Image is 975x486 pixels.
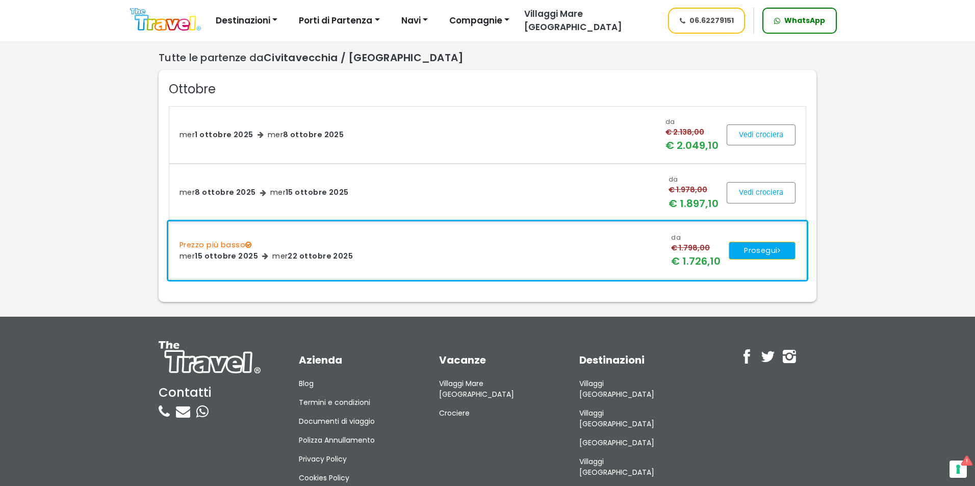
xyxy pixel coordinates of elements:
[272,251,353,262] div: mer
[299,397,396,408] a: Termini e condizioni
[579,408,676,429] a: Villaggi [GEOGRAPHIC_DATA]
[727,124,796,146] a: Vedi crociera
[159,49,816,66] div: Tutte le partenze da
[299,354,396,366] h5: Azienda
[159,386,255,400] div: Contatti
[668,8,746,34] a: 06.62279151
[179,130,253,141] div: mer
[439,354,536,366] h5: Vacanze
[579,354,676,366] h5: Destinazioni
[727,182,796,203] a: Vedi crociera
[669,174,719,185] div: da
[209,11,284,31] button: Destinazioni
[516,8,658,34] a: Villaggi Mare [GEOGRAPHIC_DATA]
[179,251,258,262] div: mer
[264,50,464,65] span: Civitavecchia / [GEOGRAPHIC_DATA]
[762,8,837,34] a: WhatsApp
[439,378,536,400] a: Villaggi Mare [GEOGRAPHIC_DATA]
[665,127,719,138] div: € 2.138,00
[130,8,201,31] img: Logo The Travel
[195,187,255,197] span: 8 ottobre 2025
[669,185,719,196] div: € 1.978,00
[524,8,622,33] span: Villaggi Mare [GEOGRAPHIC_DATA]
[299,435,396,446] a: Polizza Annullamento
[268,130,344,141] div: mer
[179,187,256,198] div: mer
[299,378,396,389] a: Blog
[286,187,349,197] span: 15 ottobre 2025
[195,130,253,140] span: 1 ottobre 2025
[579,456,676,478] a: Villaggi [GEOGRAPHIC_DATA]
[579,378,676,400] a: Villaggi [GEOGRAPHIC_DATA]
[784,15,825,26] span: WhatsApp
[169,80,806,98] div: Ottobre
[299,454,396,465] a: Privacy Policy
[299,416,396,427] a: Documenti di viaggio
[665,117,719,127] div: da
[671,253,721,269] div: € 1.726,10
[729,242,796,260] button: Prosegui
[689,15,734,26] span: 06.62279151
[671,233,721,243] div: da
[179,240,656,251] div: Prezzo più basso
[270,187,349,198] div: mer
[283,130,344,140] span: 8 ottobre 2025
[669,196,719,211] div: € 1.897,10
[439,408,536,419] a: Crociere
[292,11,386,31] button: Porti di Partenza
[579,438,676,448] a: [GEOGRAPHIC_DATA]
[159,341,261,373] img: logo-negativo.svg
[665,138,719,153] div: € 2.049,10
[299,473,396,483] a: Cookies Policy
[671,243,721,254] div: € 1.798,00
[288,251,353,261] span: 22 ottobre 2025
[395,11,434,31] button: Navi
[195,251,258,261] span: 15 ottobre 2025
[443,11,516,31] button: Compagnie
